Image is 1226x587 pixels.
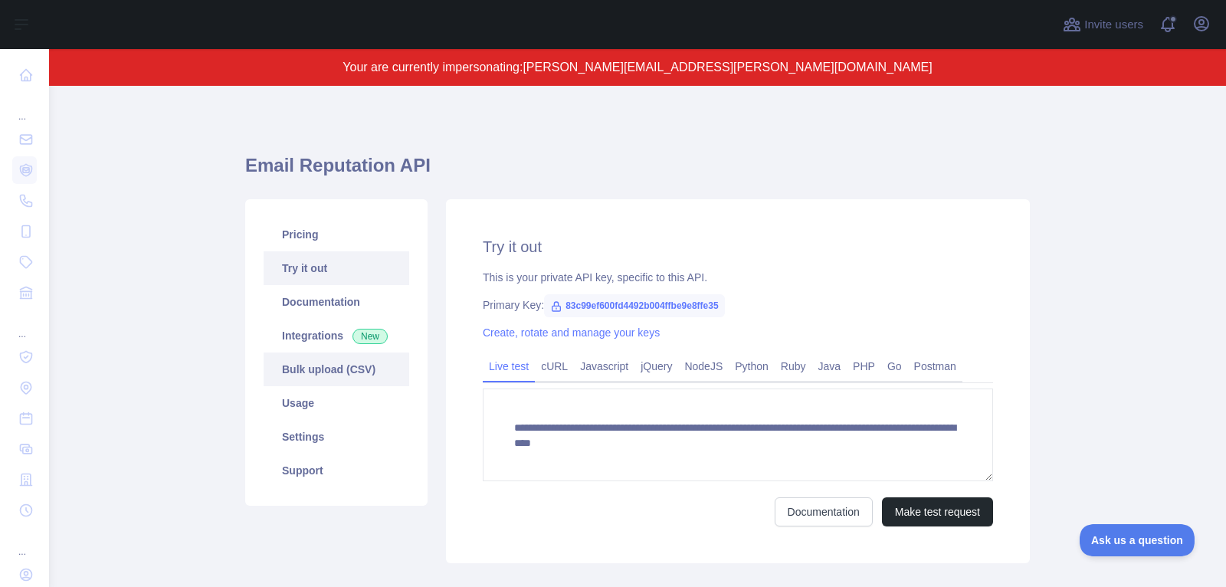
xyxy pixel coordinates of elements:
[12,527,37,558] div: ...
[264,454,409,487] a: Support
[264,420,409,454] a: Settings
[264,251,409,285] a: Try it out
[245,153,1030,190] h1: Email Reputation API
[264,319,409,353] a: Integrations New
[12,92,37,123] div: ...
[483,270,993,285] div: This is your private API key, specific to this API.
[881,354,908,379] a: Go
[634,354,678,379] a: jQuery
[483,236,993,257] h2: Try it out
[264,386,409,420] a: Usage
[812,354,847,379] a: Java
[544,294,724,317] span: 83c99ef600fd4492b004ffbe9e8ffe35
[523,61,932,74] span: [PERSON_NAME][EMAIL_ADDRESS][PERSON_NAME][DOMAIN_NAME]
[775,354,812,379] a: Ruby
[775,497,873,526] a: Documentation
[12,310,37,340] div: ...
[264,285,409,319] a: Documentation
[729,354,775,379] a: Python
[483,297,993,313] div: Primary Key:
[264,218,409,251] a: Pricing
[352,329,388,344] span: New
[574,354,634,379] a: Javascript
[483,326,660,339] a: Create, rotate and manage your keys
[678,354,729,379] a: NodeJS
[1084,16,1143,34] span: Invite users
[343,61,523,74] span: Your are currently impersonating:
[847,354,881,379] a: PHP
[882,497,993,526] button: Make test request
[535,354,574,379] a: cURL
[908,354,962,379] a: Postman
[264,353,409,386] a: Bulk upload (CSV)
[1080,524,1195,556] iframe: Toggle Customer Support
[1060,12,1146,37] button: Invite users
[483,354,535,379] a: Live test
